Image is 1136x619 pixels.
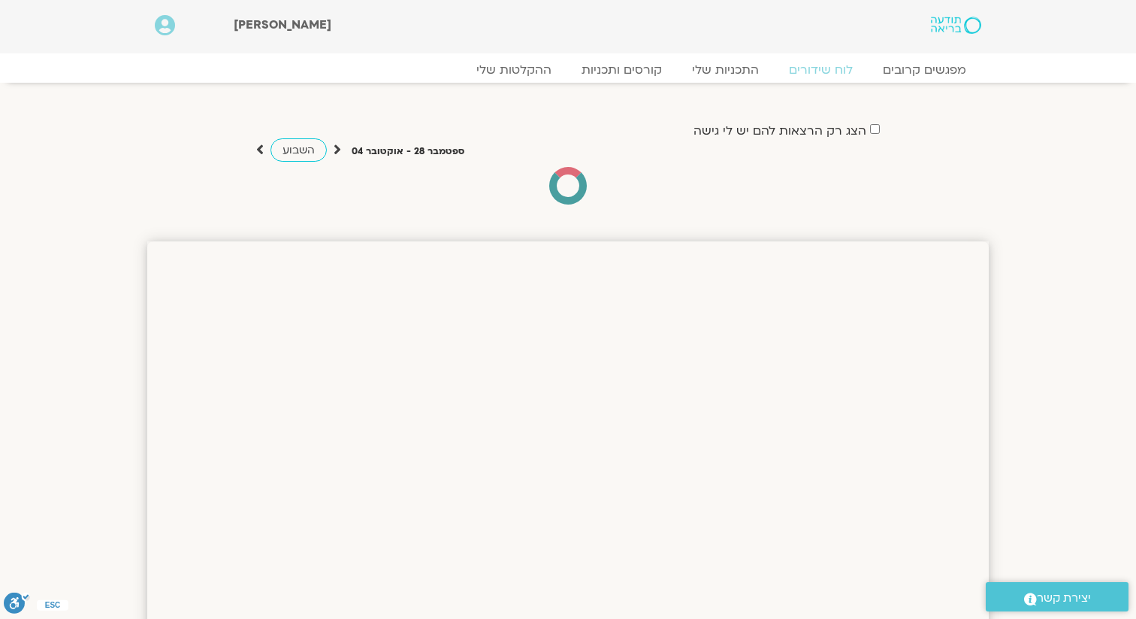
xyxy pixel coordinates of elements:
a: מפגשים קרובים [868,62,981,77]
a: יצירת קשר [986,582,1128,611]
a: השבוע [270,138,327,162]
label: הצג רק הרצאות להם יש לי גישה [693,124,866,138]
nav: Menu [155,62,981,77]
span: השבוע [282,143,315,157]
a: התכניות שלי [677,62,774,77]
p: ספטמבר 28 - אוקטובר 04 [352,144,464,159]
a: לוח שידורים [774,62,868,77]
span: [PERSON_NAME] [234,17,331,33]
a: קורסים ותכניות [566,62,677,77]
a: ההקלטות שלי [461,62,566,77]
span: יצירת קשר [1037,588,1091,608]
